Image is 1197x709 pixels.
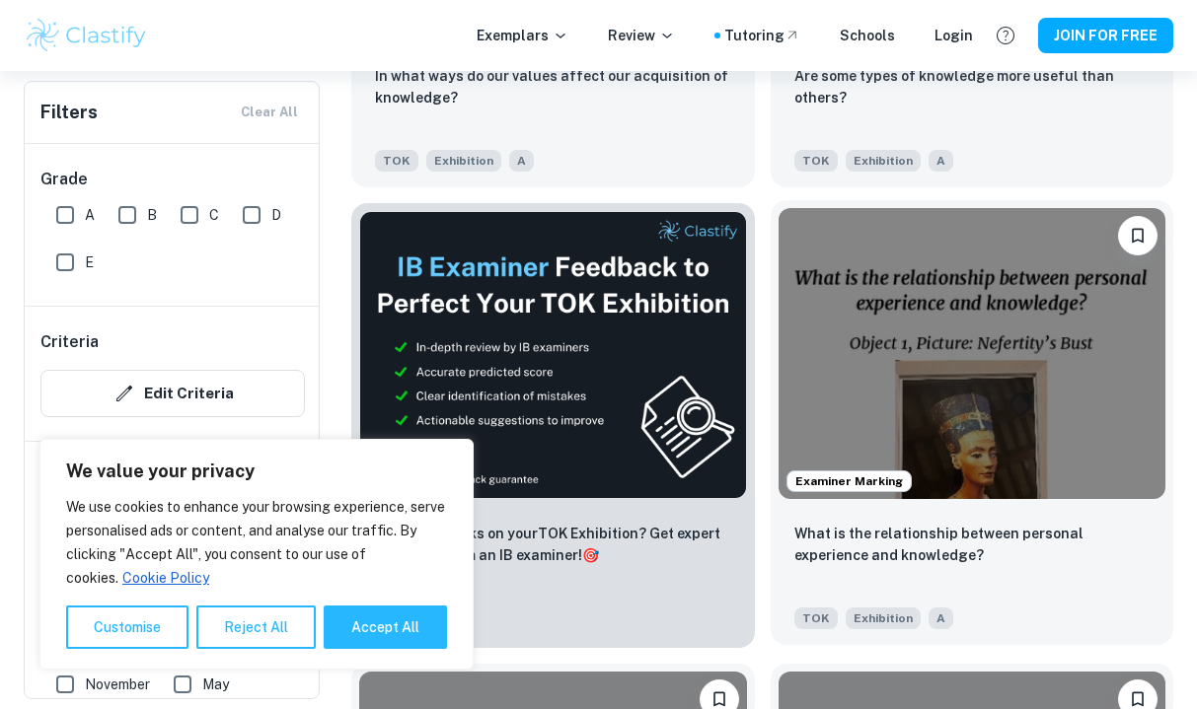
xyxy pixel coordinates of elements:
[771,203,1174,647] a: Examiner MarkingPlease log in to bookmark exemplarsWhat is the relationship between personal expe...
[375,523,731,566] p: Want full marks on your TOK Exhibition ? Get expert feedback from an IB examiner!
[196,605,316,649] button: Reject All
[40,370,305,417] button: Edit Criteria
[147,204,157,226] span: B
[121,569,210,587] a: Cookie Policy
[929,150,953,172] span: A
[929,607,953,629] span: A
[24,16,149,55] img: Clastify logo
[509,150,534,172] span: A
[66,495,447,590] p: We use cookies to enhance your browsing experience, serve personalised ads or content, and analys...
[582,547,599,563] span: 🎯
[66,460,447,483] p: We value your privacy
[40,330,99,354] h6: Criteria
[1038,18,1173,53] button: JOIN FOR FREE
[846,150,921,172] span: Exhibition
[85,204,95,226] span: A
[794,607,838,629] span: TOK
[202,674,229,695] span: May
[794,523,1151,566] p: What is the relationship between personal experience and knowledge?
[794,150,838,172] span: TOK
[375,65,731,108] p: In what ways do our values affect our acquisition of knowledge?
[989,19,1022,52] button: Help and Feedback
[85,674,150,695] span: November
[935,25,973,46] a: Login
[209,204,219,226] span: C
[846,607,921,629] span: Exhibition
[608,25,675,46] p: Review
[426,150,501,172] span: Exhibition
[40,168,305,191] h6: Grade
[40,99,98,126] h6: Filters
[375,150,418,172] span: TOK
[66,605,188,649] button: Customise
[359,211,747,499] img: Thumbnail
[794,65,1151,108] p: Are some types of knowledge more useful than others?
[779,208,1166,498] img: TOK Exhibition example thumbnail: What is the relationship between persona
[1118,216,1158,255] button: Please log in to bookmark exemplars
[85,251,94,273] span: E
[477,25,568,46] p: Exemplars
[787,472,911,490] span: Examiner Marking
[39,439,474,670] div: We value your privacy
[351,203,755,647] a: ThumbnailWant full marks on yourTOK Exhibition? Get expert feedback from an IB examiner!
[271,204,281,226] span: D
[840,25,895,46] a: Schools
[324,605,447,649] button: Accept All
[724,25,800,46] a: Tutoring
